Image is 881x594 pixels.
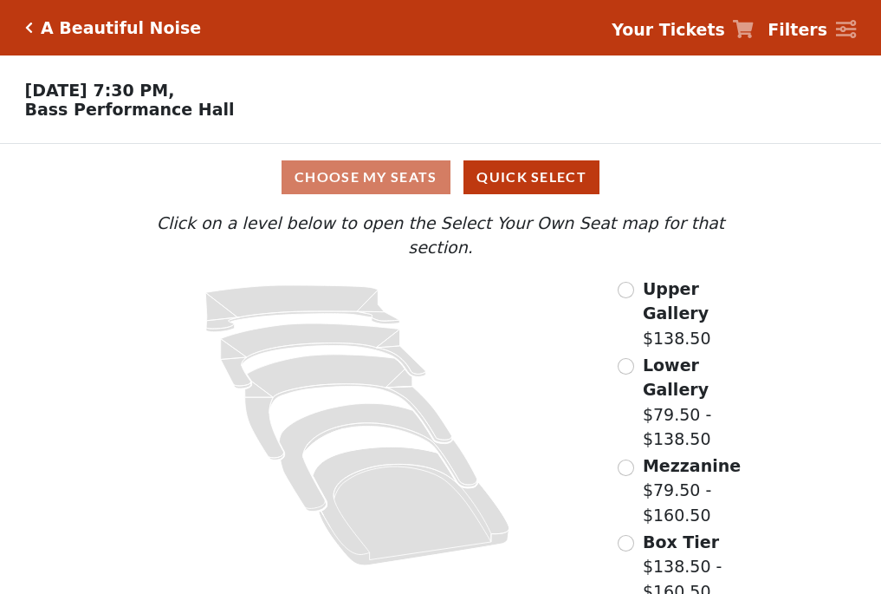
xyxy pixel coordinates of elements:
[122,211,758,260] p: Click on a level below to open the Select Your Own Seat map for that section.
[41,18,201,38] h5: A Beautiful Noise
[314,447,510,565] path: Orchestra / Parterre Circle - Seats Available: 23
[643,353,759,452] label: $79.50 - $138.50
[768,17,856,42] a: Filters
[612,17,754,42] a: Your Tickets
[206,285,400,332] path: Upper Gallery - Seats Available: 288
[643,279,709,323] span: Upper Gallery
[643,456,741,475] span: Mezzanine
[768,20,827,39] strong: Filters
[643,277,759,351] label: $138.50
[643,454,759,528] label: $79.50 - $160.50
[643,356,709,400] span: Lower Gallery
[25,22,33,34] a: Click here to go back to filters
[643,532,719,552] span: Box Tier
[463,160,599,194] button: Quick Select
[612,20,725,39] strong: Your Tickets
[221,323,426,388] path: Lower Gallery - Seats Available: 75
